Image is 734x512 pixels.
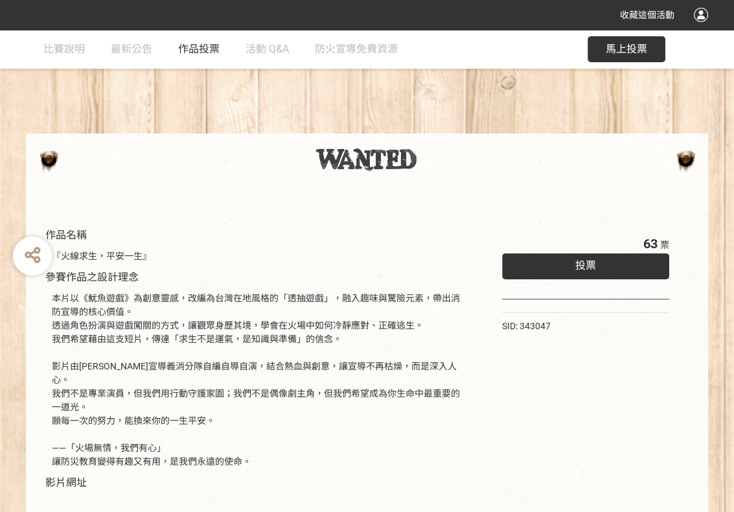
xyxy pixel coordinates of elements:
span: 參賽作品之設計理念 [45,271,139,283]
a: 比賽說明 [43,30,85,69]
span: 活動 Q&A [246,43,289,55]
a: 活動 Q&A [246,30,289,69]
span: 馬上投票 [606,43,647,55]
span: 比賽說明 [43,43,85,55]
button: 馬上投票 [588,36,665,62]
span: 作品投票 [178,43,220,55]
span: 投票 [575,259,596,272]
span: 影片網址 [45,476,87,489]
span: 作品名稱 [45,229,87,241]
div: 『火線求生，平安一生』 [52,250,463,263]
span: 63 [643,236,658,251]
span: 收藏這個活動 [620,10,674,20]
a: 最新公告 [111,30,152,69]
span: 最新公告 [111,43,152,55]
div: 本片以《魷魚遊戲》為創意靈感，改編為台灣在地風格的「透抽遊戲」，融入趣味與驚險元素，帶出消防宣導的核心價值。 透過角色扮演與遊戲闖關的方式，讓觀眾身歷其境，學會在火場中如何冷靜應對、正確逃生。 ... [52,292,463,469]
span: 票 [660,240,669,250]
span: SID: 343047 [502,321,551,331]
a: 作品投票 [178,30,220,69]
a: 防火宣導免費資源 [315,30,398,69]
span: 防火宣導免費資源 [315,43,398,55]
